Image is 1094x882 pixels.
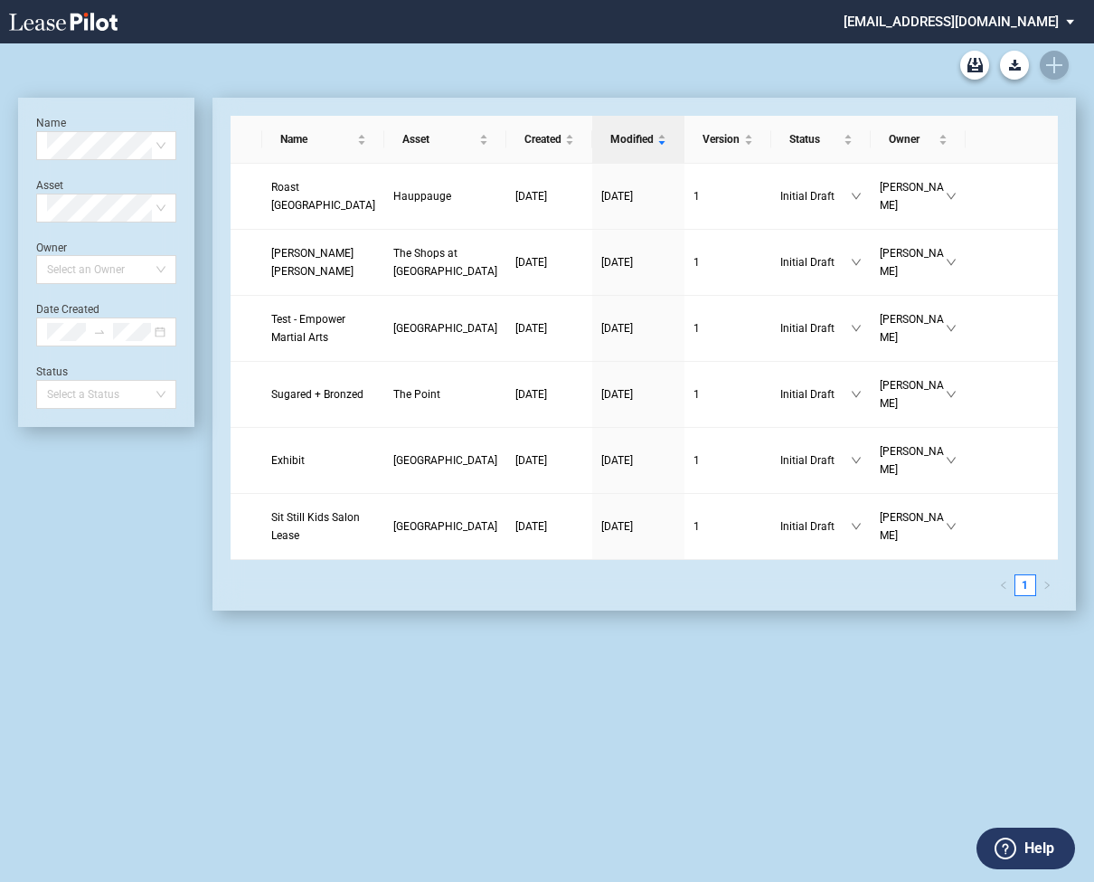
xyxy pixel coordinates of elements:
label: Status [36,365,68,378]
a: [GEOGRAPHIC_DATA] [393,517,497,536]
span: [PERSON_NAME] [880,244,945,280]
span: swap-right [93,326,106,338]
a: [DATE] [515,253,583,271]
span: 1 [693,388,700,401]
span: down [851,191,862,202]
span: The Point [393,388,440,401]
span: down [946,191,957,202]
a: [DATE] [601,253,675,271]
a: [DATE] [601,187,675,205]
span: down [946,323,957,334]
span: Initial Draft [780,385,851,403]
span: down [946,389,957,400]
span: Andorra [393,454,497,467]
a: [DATE] [601,385,675,403]
a: [GEOGRAPHIC_DATA] [393,319,497,337]
span: down [946,257,957,268]
button: Download Blank Form [1000,51,1029,80]
a: 1 [1015,575,1035,595]
span: down [851,389,862,400]
span: Status [789,130,840,148]
th: Name [262,116,384,164]
span: Sugared + Bronzed [271,388,363,401]
span: Roast Sandwich House [271,181,375,212]
span: Hauppauge [393,190,451,203]
span: Created [524,130,561,148]
a: 1 [693,187,763,205]
span: Exhibit [271,454,305,467]
a: Roast [GEOGRAPHIC_DATA] [271,178,375,214]
th: Modified [592,116,684,164]
a: 1 [693,385,763,403]
label: Owner [36,242,67,254]
span: Crow Canyon Commons [393,322,497,335]
span: J. Jill Lease [271,247,354,278]
a: Test - Empower Martial Arts [271,310,375,346]
a: 1 [693,451,763,469]
span: [PERSON_NAME] [880,376,945,413]
span: [DATE] [601,520,633,533]
li: Previous Page [993,574,1014,596]
span: [DATE] [601,388,633,401]
span: [DATE] [601,454,633,467]
a: [GEOGRAPHIC_DATA] [393,451,497,469]
span: [DATE] [515,322,547,335]
a: Archive [960,51,989,80]
span: [DATE] [515,520,547,533]
span: down [851,323,862,334]
span: Initial Draft [780,517,851,536]
label: Asset [36,179,63,192]
a: [PERSON_NAME] [PERSON_NAME] [271,244,375,280]
span: [DATE] [515,190,547,203]
a: [DATE] [601,517,675,536]
a: [DATE] [601,319,675,337]
span: left [999,581,1008,590]
button: Help [976,828,1075,869]
a: [DATE] [601,451,675,469]
span: [DATE] [515,454,547,467]
span: [DATE] [601,190,633,203]
a: 1 [693,253,763,271]
span: Initial Draft [780,319,851,337]
th: Status [771,116,871,164]
th: Created [506,116,592,164]
span: 1 [693,322,700,335]
span: Name [280,130,354,148]
span: Linden Square [393,520,497,533]
span: [DATE] [601,322,633,335]
a: The Shops at [GEOGRAPHIC_DATA] [393,244,497,280]
span: [PERSON_NAME] [880,178,945,214]
a: [DATE] [515,451,583,469]
span: [DATE] [515,388,547,401]
md-menu: Download Blank Form List [995,51,1034,80]
a: [DATE] [515,385,583,403]
span: Initial Draft [780,253,851,271]
span: down [946,455,957,466]
th: Version [684,116,772,164]
a: Hauppauge [393,187,497,205]
span: Asset [402,130,476,148]
span: right [1042,581,1052,590]
span: [DATE] [601,256,633,269]
span: down [851,257,862,268]
span: 1 [693,520,700,533]
span: Owner [889,130,934,148]
span: down [851,455,862,466]
span: 1 [693,256,700,269]
span: The Shops at Pembroke Gardens [393,247,497,278]
span: Sit Still Kids Salon Lease [271,511,360,542]
a: Exhibit [271,451,375,469]
span: to [93,326,106,338]
label: Date Created [36,303,99,316]
span: Initial Draft [780,187,851,205]
span: Modified [610,130,654,148]
th: Owner [871,116,965,164]
span: Initial Draft [780,451,851,469]
a: 1 [693,319,763,337]
li: Next Page [1036,574,1058,596]
span: Test - Empower Martial Arts [271,313,345,344]
span: 1 [693,190,700,203]
span: down [946,521,957,532]
a: The Point [393,385,497,403]
button: right [1036,574,1058,596]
